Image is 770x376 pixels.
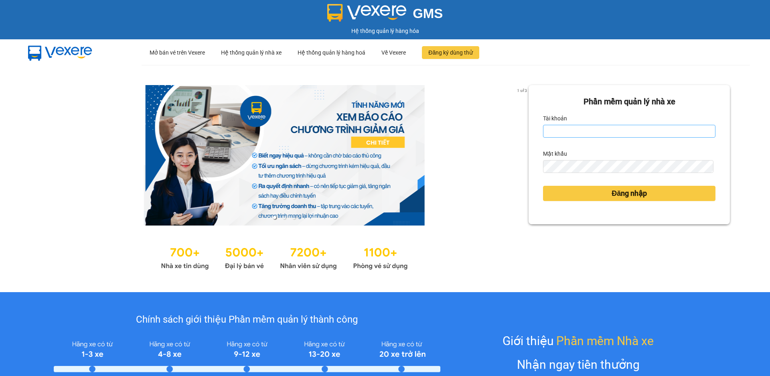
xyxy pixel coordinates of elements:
input: Tài khoản [543,125,715,138]
a: GMS [327,12,443,18]
button: next slide / item [517,85,529,226]
div: Về Vexere [381,40,406,65]
button: Đăng nhập [543,186,715,201]
div: Nhận ngay tiền thưởng [517,355,640,374]
div: Chính sách giới thiệu Phần mềm quản lý thành công [54,312,440,327]
span: Phần mềm Nhà xe [556,331,654,350]
img: Statistics.png [161,242,408,272]
img: mbUUG5Q.png [20,39,100,66]
img: logo 2 [327,4,407,22]
div: Giới thiệu [503,331,654,350]
button: previous slide / item [40,85,51,226]
span: Đăng nhập [612,188,647,199]
label: Tài khoản [543,112,567,125]
li: slide item 2 [283,216,286,219]
button: Đăng ký dùng thử [422,46,479,59]
div: Hệ thống quản lý hàng hóa [2,26,768,35]
p: 1 of 3 [515,85,529,96]
input: Mật khẩu [543,160,713,173]
div: Mở bán vé trên Vexere [150,40,205,65]
li: slide item 1 [273,216,276,219]
label: Mật khẩu [543,147,567,160]
div: Phần mềm quản lý nhà xe [543,96,715,108]
li: slide item 3 [292,216,296,219]
span: GMS [413,6,443,21]
div: Hệ thống quản lý nhà xe [221,40,282,65]
div: Hệ thống quản lý hàng hoá [298,40,365,65]
span: Đăng ký dùng thử [428,48,473,57]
